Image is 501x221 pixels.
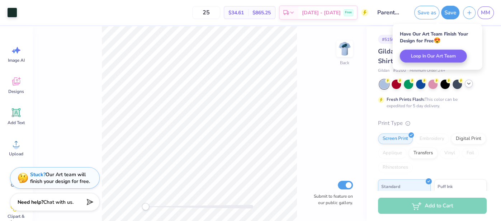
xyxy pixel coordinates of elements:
[302,9,341,17] span: [DATE] - [DATE]
[415,133,449,144] div: Embroidery
[378,162,413,173] div: Rhinestones
[378,133,413,144] div: Screen Print
[387,97,425,102] strong: Fresh Prints Flash:
[252,9,271,17] span: $865.25
[18,199,43,206] strong: Need help?
[192,6,220,19] input: – –
[400,31,475,44] div: Have Our Art Team Finish Your Design for Free
[481,9,490,17] span: MM
[337,42,352,56] img: Back
[462,148,479,159] div: Foil
[8,120,25,126] span: Add Text
[381,183,400,190] span: Standard
[30,171,46,178] strong: Stuck?
[340,60,349,66] div: Back
[378,47,481,65] span: Gildan Adult Ultra Cotton 6 Oz. T-Shirt
[378,68,389,74] span: Gildan
[409,148,438,159] div: Transfers
[378,119,487,127] div: Print Type
[30,171,90,185] div: Our Art team will finish your design for free.
[451,133,486,144] div: Digital Print
[433,37,440,44] span: 😍
[414,6,439,19] button: Save as
[400,50,467,62] button: Loop In Our Art Team
[142,203,149,210] div: Accessibility label
[378,35,407,44] div: # 515655A
[228,9,244,17] span: $34.61
[378,148,407,159] div: Applique
[9,151,23,157] span: Upload
[43,199,74,206] span: Chat with us.
[372,5,407,20] input: Untitled Design
[345,10,352,15] span: Free
[8,57,25,63] span: Image AI
[438,183,453,190] span: Puff Ink
[477,6,494,19] a: MM
[8,89,24,94] span: Designs
[310,193,353,206] label: Submit to feature on our public gallery.
[441,6,459,19] button: Save
[440,148,460,159] div: Vinyl
[387,96,475,109] div: This color can be expedited for 5 day delivery.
